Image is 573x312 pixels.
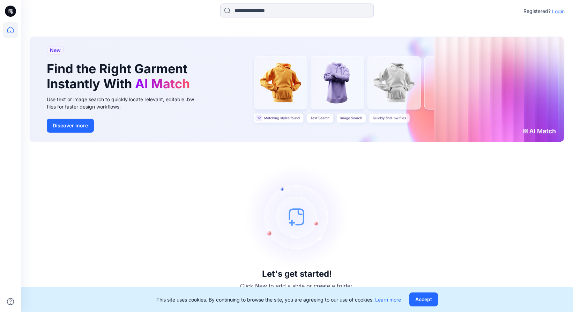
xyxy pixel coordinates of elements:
button: Accept [409,292,438,306]
h3: Let's get started! [262,269,332,279]
a: Learn more [375,297,401,303]
div: Use text or image search to quickly locate relevant, editable .bw files for faster design workflows. [47,96,204,110]
span: AI Match [135,76,190,91]
span: New [50,46,61,54]
p: Login [552,8,565,15]
button: Discover more [47,119,94,133]
h1: Find the Right Garment Instantly With [47,61,193,91]
p: Registered? [523,7,551,15]
p: This site uses cookies. By continuing to browse the site, you are agreeing to our use of cookies. [156,296,401,303]
p: Click New to add a style or create a folder. [240,282,354,290]
img: empty-state-image.svg [245,164,349,269]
